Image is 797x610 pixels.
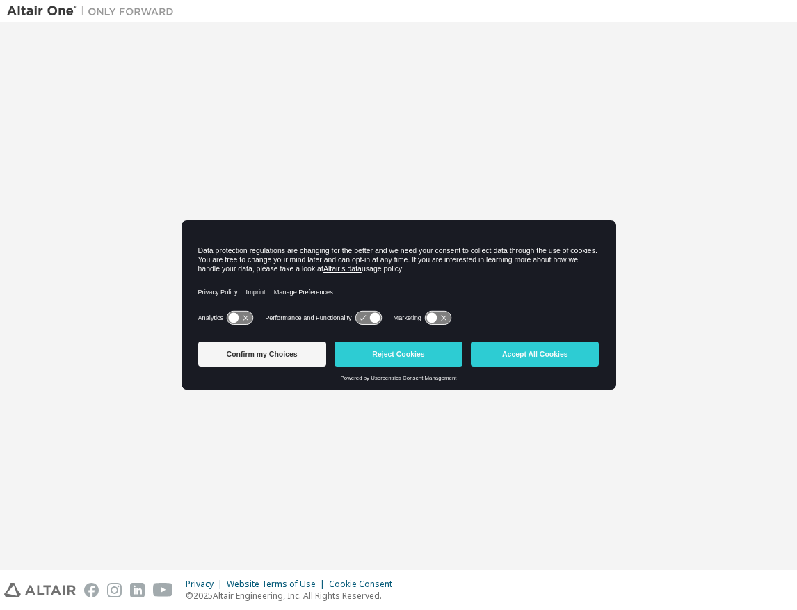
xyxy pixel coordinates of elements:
img: linkedin.svg [130,583,145,597]
img: youtube.svg [153,583,173,597]
img: instagram.svg [107,583,122,597]
img: altair_logo.svg [4,583,76,597]
p: © 2025 Altair Engineering, Inc. All Rights Reserved. [186,590,401,602]
img: Altair One [7,4,181,18]
div: Website Terms of Use [227,579,329,590]
img: facebook.svg [84,583,99,597]
div: Privacy [186,579,227,590]
div: Cookie Consent [329,579,401,590]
